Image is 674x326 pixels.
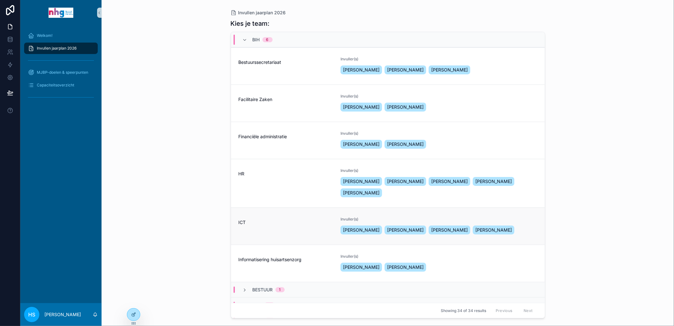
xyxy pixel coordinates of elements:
span: Bestuur [253,287,273,293]
span: [PERSON_NAME] [387,178,424,185]
span: Bestuurssecretariaat [239,59,333,65]
span: Invuller(s) [340,94,537,99]
img: App logo [49,8,73,18]
span: Invuller(s) [340,254,537,259]
div: 1 [279,287,281,292]
span: HR [239,171,333,177]
span: Facilitaire Zaken [239,96,333,103]
span: Invullen jaarplan 2026 [238,10,286,16]
a: Invullen jaarplan 2026 [231,10,286,16]
span: [PERSON_NAME] [475,227,512,233]
span: BIH [253,37,260,43]
span: [PERSON_NAME] [431,227,468,233]
span: [PERSON_NAME] [343,227,380,233]
a: Invullen jaarplan 2026 [24,43,98,54]
a: BestuurssecretariaatInvuller(s)[PERSON_NAME][PERSON_NAME][PERSON_NAME] [231,47,545,85]
span: [PERSON_NAME] [387,67,424,73]
span: Invuller(s) [340,168,537,173]
span: ICT [239,219,333,226]
span: Welkom! [37,33,52,38]
span: [PERSON_NAME] [343,141,380,147]
span: Invuller(s) [340,57,537,62]
span: [PERSON_NAME] [343,104,380,110]
span: [PERSON_NAME] [343,190,380,196]
a: Welkom! [24,30,98,41]
span: [PERSON_NAME] [343,178,380,185]
a: Financiële administratieInvuller(s)[PERSON_NAME][PERSON_NAME] [231,122,545,159]
div: scrollable content [20,25,102,111]
span: Informatisering huisartsenzorg [239,256,333,263]
span: [PERSON_NAME] [343,67,380,73]
span: Invuller(s) [340,131,537,136]
span: [PERSON_NAME] [387,104,424,110]
span: Financiële administratie [239,133,333,140]
span: [PERSON_NAME] [431,178,468,185]
span: [PERSON_NAME] [475,178,512,185]
div: 9 [268,302,271,308]
a: Informatisering huisartsenzorgInvuller(s)[PERSON_NAME][PERSON_NAME] [231,245,545,282]
div: 6 [266,37,269,42]
span: Invuller(s) [340,217,537,222]
a: MJBP-doelen & speerpunten [24,67,98,78]
span: C&C [253,302,262,308]
span: [PERSON_NAME] [387,141,424,147]
span: [PERSON_NAME] [387,264,424,270]
span: Showing 34 of 34 results [441,308,486,313]
a: Capaciteitsoverzicht [24,79,98,91]
span: Capaciteitsoverzicht [37,83,74,88]
span: MJBP-doelen & speerpunten [37,70,88,75]
span: [PERSON_NAME] [343,264,380,270]
span: Invullen jaarplan 2026 [37,46,76,51]
a: ICTInvuller(s)[PERSON_NAME][PERSON_NAME][PERSON_NAME][PERSON_NAME] [231,207,545,245]
p: [PERSON_NAME] [44,311,81,318]
a: Facilitaire ZakenInvuller(s)[PERSON_NAME][PERSON_NAME] [231,85,545,122]
h1: Kies je team: [231,19,270,28]
span: [PERSON_NAME] [387,227,424,233]
span: [PERSON_NAME] [431,67,468,73]
a: HRInvuller(s)[PERSON_NAME][PERSON_NAME][PERSON_NAME][PERSON_NAME][PERSON_NAME] [231,159,545,207]
span: HS [28,311,35,318]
